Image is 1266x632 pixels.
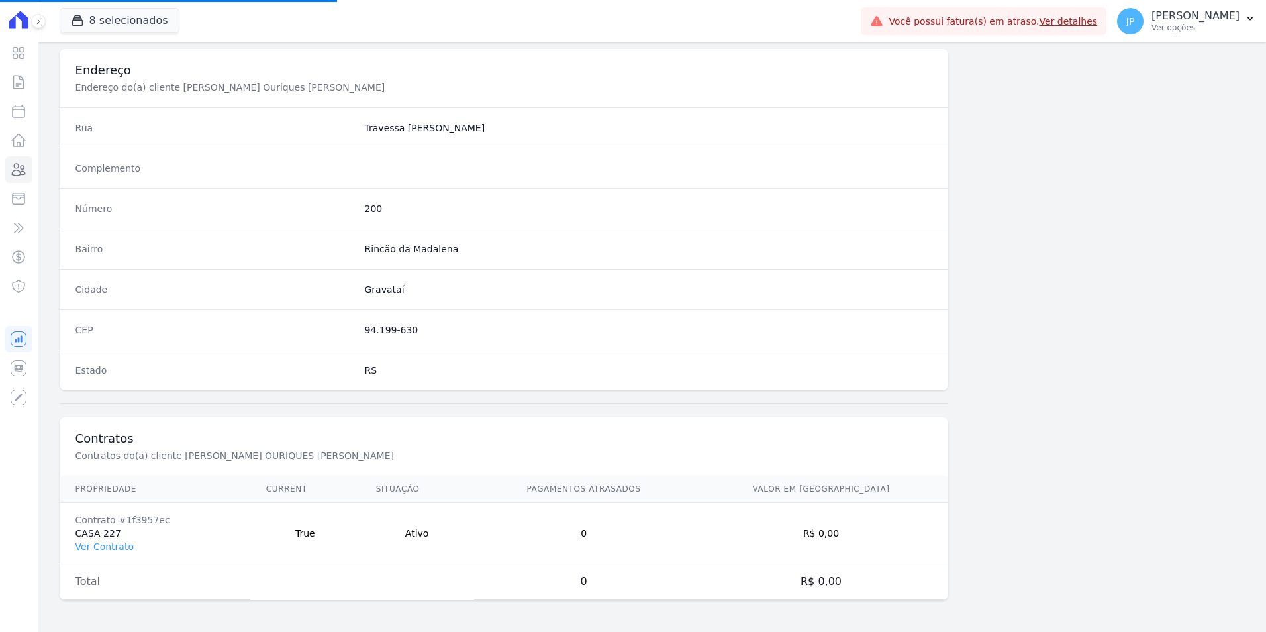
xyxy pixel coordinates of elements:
td: Ativo [360,503,474,564]
dt: Bairro [75,242,354,256]
span: JP [1126,17,1135,26]
h3: Contratos [75,431,933,447]
dt: Rua [75,121,354,134]
p: Endereço do(a) cliente [PERSON_NAME] Ouriques [PERSON_NAME] [75,81,520,94]
th: Pagamentos Atrasados [474,476,694,503]
td: CASA 227 [60,503,250,564]
span: Você possui fatura(s) em atraso. [889,15,1097,28]
dt: CEP [75,323,354,337]
td: 0 [474,564,694,600]
button: 8 selecionados [60,8,179,33]
th: Situação [360,476,474,503]
dt: Complemento [75,162,354,175]
dt: Cidade [75,283,354,296]
h3: Endereço [75,62,933,78]
th: Valor em [GEOGRAPHIC_DATA] [694,476,949,503]
dd: 200 [365,202,933,215]
div: Contrato #1f3957ec [75,513,234,527]
p: Contratos do(a) cliente [PERSON_NAME] OURIQUES [PERSON_NAME] [75,449,520,462]
dt: Número [75,202,354,215]
dd: RS [365,364,933,377]
dd: Gravataí [365,283,933,296]
dd: Travessa [PERSON_NAME] [365,121,933,134]
td: 0 [474,503,694,564]
button: JP [PERSON_NAME] Ver opções [1106,3,1266,40]
td: R$ 0,00 [694,564,949,600]
a: Ver Contrato [75,541,134,552]
dd: Rincão da Madalena [365,242,933,256]
td: True [250,503,360,564]
th: Propriedade [60,476,250,503]
p: Ver opções [1151,23,1240,33]
p: [PERSON_NAME] [1151,9,1240,23]
th: Current [250,476,360,503]
dd: 94.199-630 [365,323,933,337]
a: Ver detalhes [1040,16,1098,26]
dt: Estado [75,364,354,377]
td: Total [60,564,250,600]
td: R$ 0,00 [694,503,949,564]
